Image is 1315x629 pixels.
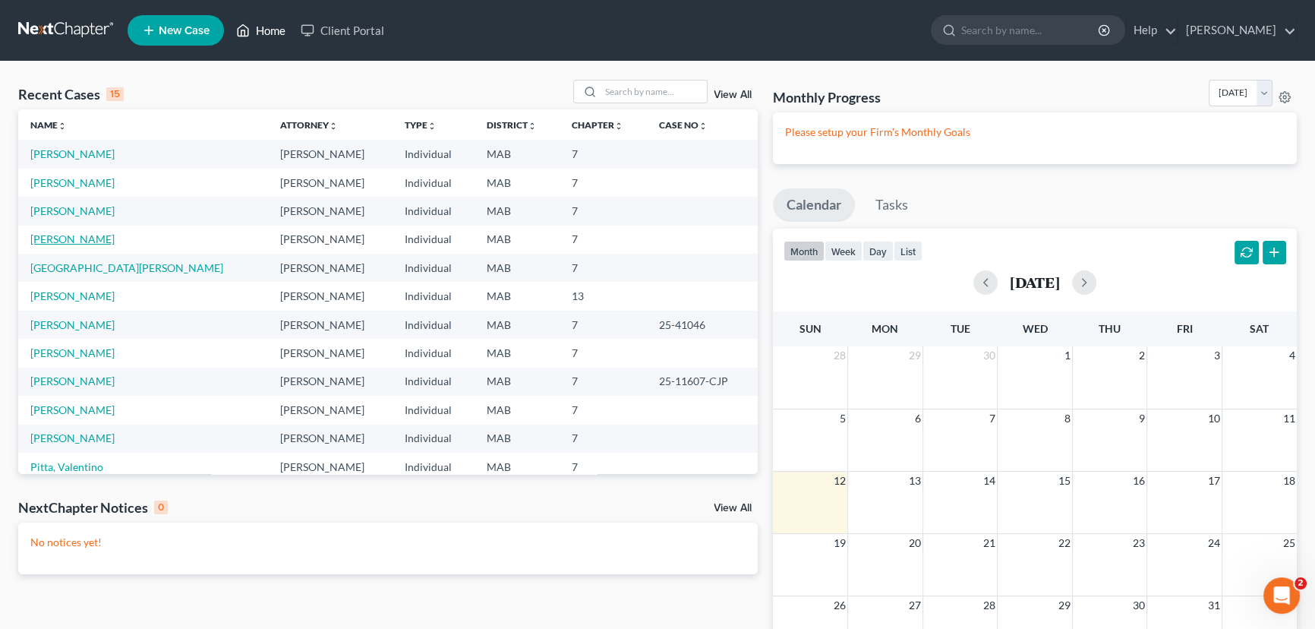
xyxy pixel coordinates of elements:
[572,119,623,131] a: Chapterunfold_more
[961,16,1100,44] input: Search by name...
[560,425,647,453] td: 7
[393,282,475,310] td: Individual
[267,339,392,367] td: [PERSON_NAME]
[894,241,922,261] button: list
[1063,409,1072,428] span: 8
[475,282,560,310] td: MAB
[1137,346,1146,365] span: 2
[1022,322,1047,335] span: Wed
[293,17,392,44] a: Client Portal
[560,169,647,197] td: 7
[30,176,115,189] a: [PERSON_NAME]
[832,596,847,615] span: 26
[30,261,223,274] a: [GEOGRAPHIC_DATA][PERSON_NAME]
[907,346,922,365] span: 29
[832,346,847,365] span: 28
[1282,534,1297,552] span: 25
[18,498,168,517] div: NextChapter Notices
[393,339,475,367] td: Individual
[785,125,1285,140] p: Please setup your Firm's Monthly Goals
[1178,17,1296,44] a: [PERSON_NAME]
[30,289,115,302] a: [PERSON_NAME]
[907,472,922,490] span: 13
[862,188,922,222] a: Tasks
[1099,322,1121,335] span: Thu
[475,368,560,396] td: MAB
[427,122,437,131] i: unfold_more
[773,88,881,106] h3: Monthly Progress
[1057,596,1072,615] span: 29
[328,122,337,131] i: unfold_more
[614,122,623,131] i: unfold_more
[1057,534,1072,552] span: 22
[267,282,392,310] td: [PERSON_NAME]
[913,409,922,428] span: 6
[30,431,115,444] a: [PERSON_NAME]
[58,122,67,131] i: unfold_more
[487,119,537,131] a: Districtunfold_more
[1263,577,1300,614] iframe: Intercom live chat
[267,169,392,197] td: [PERSON_NAME]
[560,282,647,310] td: 13
[950,322,970,335] span: Tue
[229,17,293,44] a: Home
[267,254,392,282] td: [PERSON_NAME]
[1206,409,1222,428] span: 10
[30,119,67,131] a: Nameunfold_more
[907,596,922,615] span: 27
[30,147,115,160] a: [PERSON_NAME]
[560,339,647,367] td: 7
[1063,346,1072,365] span: 1
[982,596,997,615] span: 28
[18,85,124,103] div: Recent Cases
[393,197,475,225] td: Individual
[560,311,647,339] td: 7
[560,368,647,396] td: 7
[30,460,103,473] a: Pitta, Valentino
[1282,409,1297,428] span: 11
[475,425,560,453] td: MAB
[1295,577,1307,589] span: 2
[30,318,115,331] a: [PERSON_NAME]
[560,254,647,282] td: 7
[647,311,758,339] td: 25-41046
[560,226,647,254] td: 7
[267,396,392,424] td: [PERSON_NAME]
[475,226,560,254] td: MAB
[475,140,560,168] td: MAB
[393,254,475,282] td: Individual
[475,197,560,225] td: MAB
[698,122,708,131] i: unfold_more
[982,534,997,552] span: 21
[1282,472,1297,490] span: 18
[1213,346,1222,365] span: 3
[267,368,392,396] td: [PERSON_NAME]
[393,140,475,168] td: Individual
[106,87,124,101] div: 15
[528,122,537,131] i: unfold_more
[1206,472,1222,490] span: 17
[475,453,560,481] td: MAB
[30,403,115,416] a: [PERSON_NAME]
[267,311,392,339] td: [PERSON_NAME]
[267,425,392,453] td: [PERSON_NAME]
[560,197,647,225] td: 7
[982,346,997,365] span: 30
[393,396,475,424] td: Individual
[1131,534,1146,552] span: 23
[659,119,708,131] a: Case Nounfold_more
[714,90,752,100] a: View All
[30,375,115,387] a: [PERSON_NAME]
[393,368,475,396] td: Individual
[832,472,847,490] span: 12
[393,226,475,254] td: Individual
[988,409,997,428] span: 7
[267,197,392,225] td: [PERSON_NAME]
[267,453,392,481] td: [PERSON_NAME]
[1250,322,1269,335] span: Sat
[825,241,862,261] button: week
[560,453,647,481] td: 7
[773,188,855,222] a: Calendar
[279,119,337,131] a: Attorneyunfold_more
[832,534,847,552] span: 19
